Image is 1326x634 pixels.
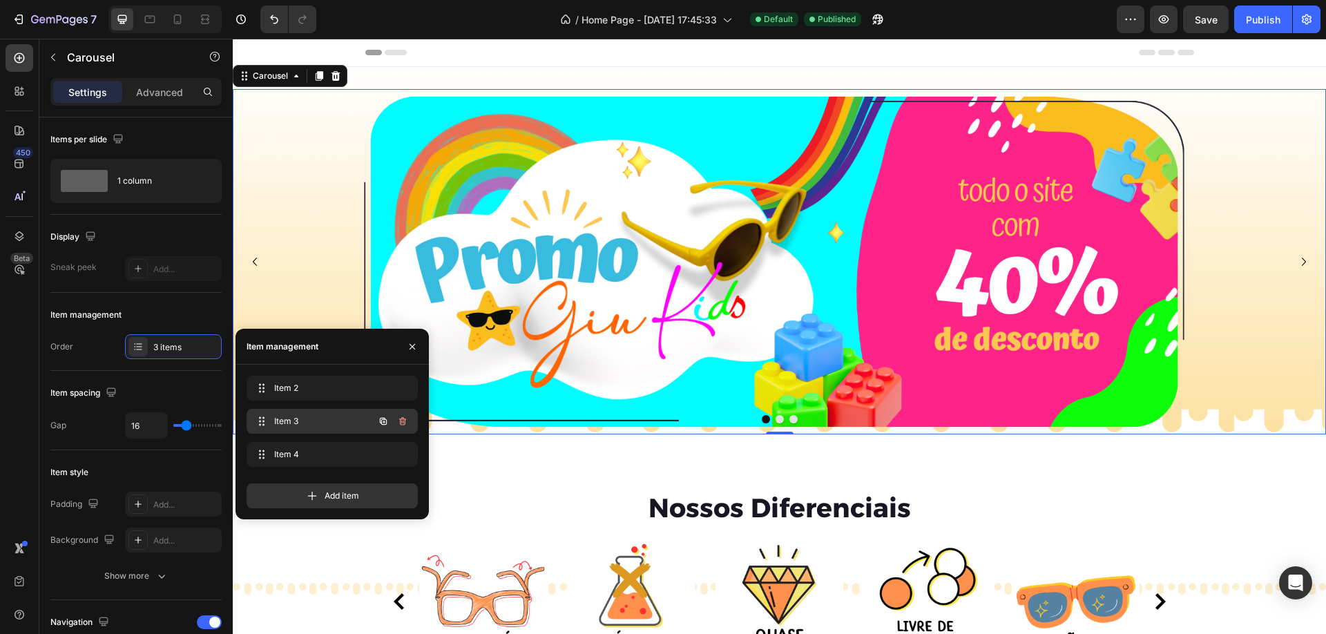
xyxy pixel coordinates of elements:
button: Dot [529,376,537,385]
button: Show more [50,564,222,588]
div: Item style [50,466,88,479]
button: Dot [557,376,565,385]
span: Default [764,13,793,26]
button: Carousel Next Arrow [916,552,939,574]
div: Show more [104,569,169,583]
div: Add... [153,499,218,511]
span: Item 4 [274,448,385,461]
div: 1 column [117,165,202,197]
p: Nossos Diferenciais [155,452,939,486]
button: Carousel Back Arrow [155,552,177,574]
div: Gap [50,419,66,432]
div: Open Intercom Messenger [1279,566,1312,599]
button: Save [1183,6,1229,33]
div: Item management [247,340,318,353]
div: 450 [13,147,33,158]
div: Background [50,531,117,550]
div: Item management [50,309,122,321]
div: Undo/Redo [260,6,316,33]
p: 7 [90,11,97,28]
div: Padding [50,495,102,514]
span: Item 3 [274,415,352,428]
img: gempages_576900791751672571-96f37ca5-a55f-4bd6-9c02-4eece39bfed2.png [483,499,611,627]
p: Advanced [136,85,183,99]
button: Carousel Next Arrow [1060,212,1082,234]
input: Auto [126,413,167,438]
img: gempages_576900791751672571-96a577bf-6549-4f2f-a423-71b59a2762fc.png [186,499,314,627]
span: Home Page - [DATE] 17:45:33 [582,12,717,27]
span: Published [818,13,856,26]
button: 7 [6,6,103,33]
div: Carousel [17,31,58,44]
div: Navigation [50,613,112,632]
span: Add item [325,490,359,502]
div: 3 items [153,341,218,354]
span: Save [1195,14,1218,26]
span: / [575,12,579,27]
div: Items per slide [50,131,126,149]
div: Sneak peek [50,261,97,273]
div: Item spacing [50,384,119,403]
iframe: Design area [233,39,1326,634]
img: gempages_576900791751672571-c0b1317a-2e01-4930-930a-68c560d1bf97.png [780,499,907,627]
div: Beta [10,253,33,264]
p: Carousel [67,49,184,66]
div: Display [50,228,99,247]
button: Dot [543,376,551,385]
img: gempages_576900791751672571-547c6e5c-058d-4d36-a79d-0743c3504ff0.png [334,499,462,627]
p: Settings [68,85,107,99]
div: Publish [1246,12,1280,27]
div: Add... [153,535,218,547]
button: Publish [1234,6,1292,33]
span: Item 2 [274,382,385,394]
img: gempages_576900791751672571-43c11b91-77e3-4153-bb77-f71284d25259.png [631,499,759,627]
div: Order [50,340,73,353]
